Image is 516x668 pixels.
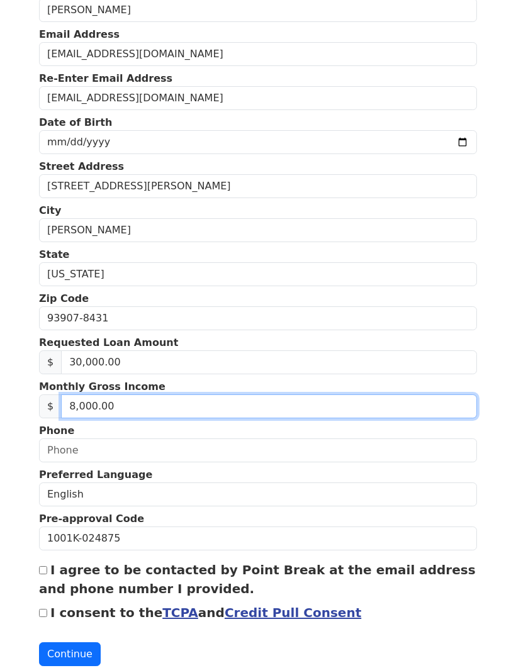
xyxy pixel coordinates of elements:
input: Zip Code [39,306,477,330]
input: Email Address [39,42,477,66]
input: Phone [39,438,477,462]
a: TCPA [162,605,198,620]
span: $ [39,394,62,418]
strong: Preferred Language [39,469,152,481]
strong: Email Address [39,28,120,40]
strong: Date of Birth [39,116,112,128]
input: Re-Enter Email Address [39,86,477,110]
button: Continue [39,642,101,666]
strong: Requested Loan Amount [39,337,178,348]
strong: Zip Code [39,292,89,304]
input: Pre-approval Code [39,526,477,550]
input: Street Address [39,174,477,198]
input: Requested Loan Amount [61,350,477,374]
a: Credit Pull Consent [225,605,361,620]
label: I consent to the and [50,605,361,620]
input: 0.00 [61,394,477,418]
p: Monthly Gross Income [39,379,477,394]
strong: Pre-approval Code [39,513,144,525]
strong: Re-Enter Email Address [39,72,172,84]
label: I agree to be contacted by Point Break at the email address and phone number I provided. [39,562,476,596]
strong: City [39,204,61,216]
strong: Phone [39,425,74,437]
span: $ [39,350,62,374]
input: City [39,218,477,242]
strong: State [39,248,69,260]
strong: Street Address [39,160,124,172]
